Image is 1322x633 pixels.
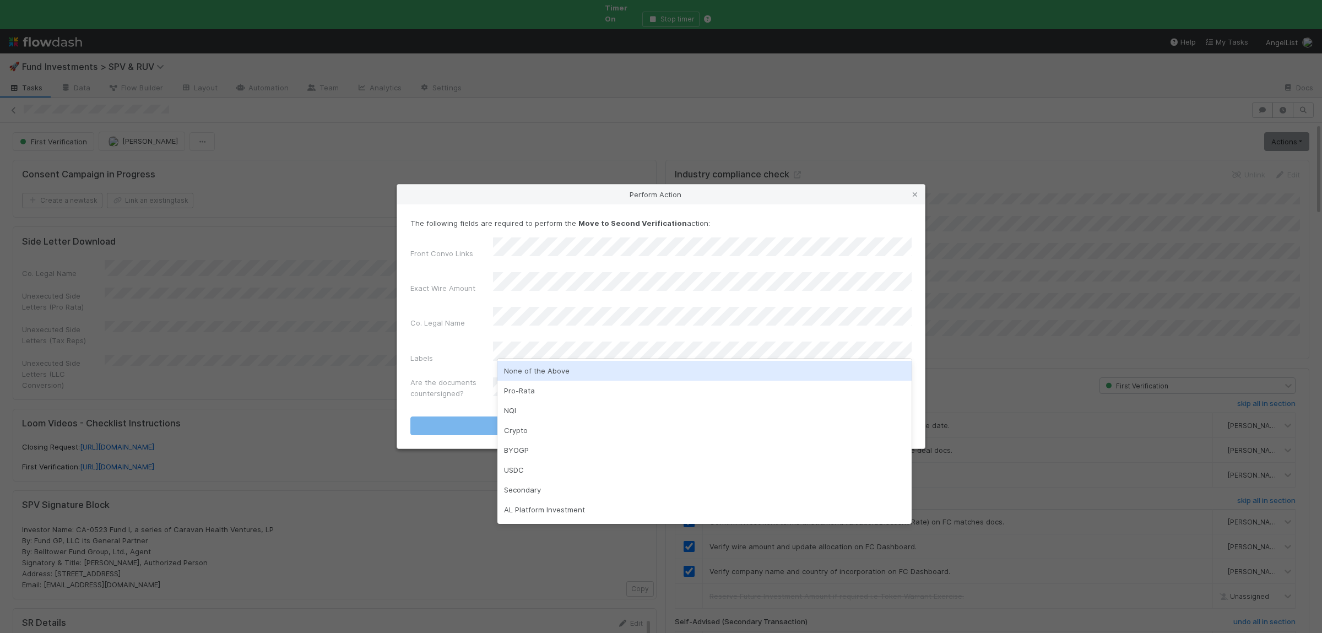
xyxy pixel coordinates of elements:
[497,420,912,440] div: Crypto
[497,361,912,381] div: None of the Above
[497,460,912,480] div: USDC
[410,283,475,294] label: Exact Wire Amount
[497,500,912,520] div: AL Platform Investment
[578,219,687,228] strong: Move to Second Verification
[497,401,912,420] div: NQI
[410,353,433,364] label: Labels
[497,480,912,500] div: Secondary
[410,248,473,259] label: Front Convo Links
[397,185,925,204] div: Perform Action
[410,317,465,328] label: Co. Legal Name
[497,440,912,460] div: BYOGP
[410,416,912,435] button: Move to Second Verification
[410,377,493,399] label: Are the documents countersigned?
[497,520,912,539] div: LLC/LP Investment
[410,218,912,229] p: The following fields are required to perform the action:
[497,381,912,401] div: Pro-Rata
